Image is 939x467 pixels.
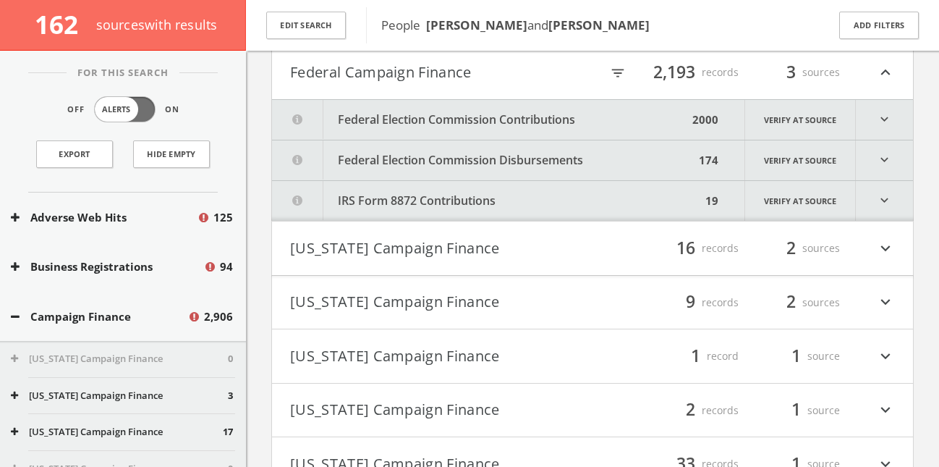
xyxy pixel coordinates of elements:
[228,389,233,403] span: 3
[290,236,592,261] button: [US_STATE] Campaign Finance
[272,100,688,140] button: Federal Election Commission Contributions
[652,60,739,85] div: records
[165,104,179,116] span: On
[213,209,233,226] span: 125
[133,140,210,168] button: Hide Empty
[876,398,895,423] i: expand_more
[652,344,739,369] div: record
[272,140,694,180] button: Federal Election Commission Disbursements
[684,343,707,369] span: 1
[670,235,702,261] span: 16
[701,181,723,221] div: 19
[426,17,548,33] span: and
[96,16,218,33] span: source s with results
[785,343,807,369] span: 1
[679,397,702,423] span: 2
[744,181,856,221] a: Verify at source
[753,398,840,423] div: source
[381,17,650,33] span: People
[876,60,895,85] i: expand_less
[876,290,895,315] i: expand_more
[780,59,802,85] span: 3
[11,389,228,403] button: [US_STATE] Campaign Finance
[548,17,650,33] b: [PERSON_NAME]
[753,236,840,261] div: sources
[753,290,840,315] div: sources
[744,100,856,140] a: Verify at source
[652,236,739,261] div: records
[780,235,802,261] span: 2
[876,236,895,261] i: expand_more
[652,398,739,423] div: records
[220,258,233,275] span: 94
[290,344,592,369] button: [US_STATE] Campaign Finance
[780,290,802,315] span: 2
[785,397,807,423] span: 1
[694,140,723,180] div: 174
[204,308,233,325] span: 2,906
[35,7,90,41] span: 162
[290,290,592,315] button: [US_STATE] Campaign Finance
[67,66,179,80] span: For This Search
[228,352,233,366] span: 0
[839,12,919,40] button: Add Filters
[11,209,197,226] button: Adverse Web Hits
[290,398,592,423] button: [US_STATE] Campaign Finance
[272,181,701,221] button: IRS Form 8872 Contributions
[11,258,203,275] button: Business Registrations
[744,140,856,180] a: Verify at source
[753,60,840,85] div: sources
[856,140,913,180] i: expand_more
[36,140,113,168] a: Export
[67,104,85,116] span: Off
[290,60,592,85] button: Federal Campaign Finance
[856,100,913,140] i: expand_more
[876,344,895,369] i: expand_more
[647,59,702,85] span: 2,193
[856,181,913,221] i: expand_more
[610,65,626,81] i: filter_list
[426,17,527,33] b: [PERSON_NAME]
[688,100,723,140] div: 2000
[652,290,739,315] div: records
[11,425,223,439] button: [US_STATE] Campaign Finance
[266,12,346,40] button: Edit Search
[753,344,840,369] div: source
[11,308,187,325] button: Campaign Finance
[11,352,228,366] button: [US_STATE] Campaign Finance
[223,425,233,439] span: 17
[679,290,702,315] span: 9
